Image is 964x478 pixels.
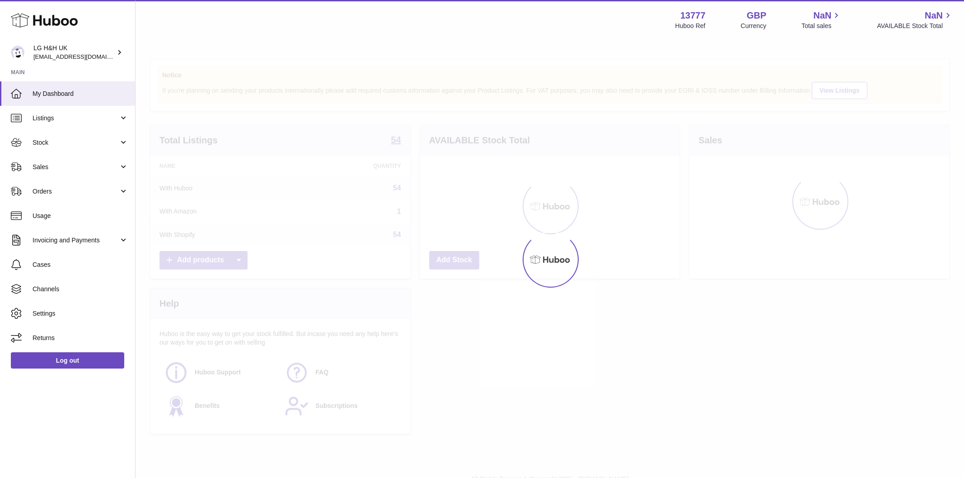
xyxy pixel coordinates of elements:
div: Currency [741,22,767,30]
span: Usage [33,212,128,220]
strong: 13777 [680,9,706,22]
span: [EMAIL_ADDRESS][DOMAIN_NAME] [33,53,133,60]
img: veechen@lghnh.co.uk [11,46,24,59]
span: Settings [33,309,128,318]
span: NaN [925,9,943,22]
span: Returns [33,334,128,342]
a: NaN AVAILABLE Stock Total [877,9,953,30]
a: Log out [11,352,124,369]
div: Huboo Ref [675,22,706,30]
span: Invoicing and Payments [33,236,119,245]
span: Channels [33,285,128,293]
span: Orders [33,187,119,196]
span: Cases [33,260,128,269]
span: AVAILABLE Stock Total [877,22,953,30]
span: Stock [33,138,119,147]
strong: GBP [747,9,766,22]
span: Sales [33,163,119,171]
span: Total sales [801,22,842,30]
a: NaN Total sales [801,9,842,30]
span: Listings [33,114,119,123]
div: LG H&H UK [33,44,115,61]
span: My Dashboard [33,90,128,98]
span: NaN [813,9,831,22]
